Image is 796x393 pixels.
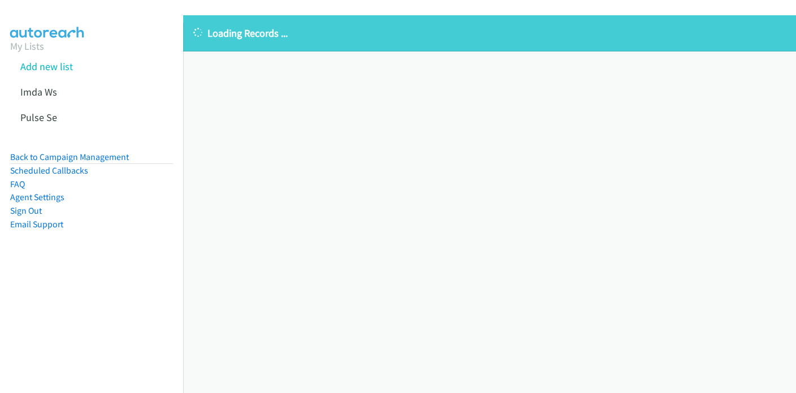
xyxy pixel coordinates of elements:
[10,40,44,53] a: My Lists
[20,111,57,124] a: Pulse Se
[10,219,63,230] a: Email Support
[10,192,64,202] a: Agent Settings
[10,179,25,189] a: FAQ
[10,165,88,176] a: Scheduled Callbacks
[20,85,57,98] a: Imda Ws
[10,152,129,162] a: Back to Campaign Management
[20,60,73,73] a: Add new list
[193,25,786,41] p: Loading Records ...
[10,205,42,216] a: Sign Out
